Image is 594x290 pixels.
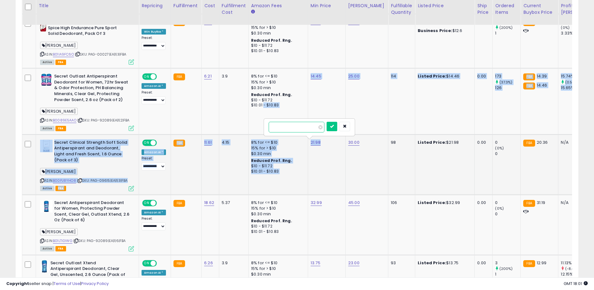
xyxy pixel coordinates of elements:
[251,211,303,217] div: $0.30 min
[495,151,520,157] div: 0
[55,246,66,251] span: FBA
[537,200,545,206] span: 31.19
[251,164,303,169] div: $10 - $11.72
[418,140,470,145] div: $21.98
[143,260,151,266] span: ON
[173,3,199,9] div: Fulfillment
[50,260,127,285] b: Secret Outlast Xtend Antiperspirant Deodorant, Clear Gel, Unscented, 2.6 Ounce (Pack of 2)
[142,210,166,215] div: Amazon AI *
[477,3,490,16] div: Ship Price
[561,25,570,30] small: (0%)
[173,200,185,207] small: FBA
[523,83,535,89] small: FBA
[142,29,166,35] div: Win BuyBox *
[418,73,446,79] b: Listed Price:
[55,126,66,131] span: FBA
[173,140,185,147] small: FBA
[204,260,213,266] a: 6.26
[251,145,303,151] div: 15% for > $10
[391,73,410,79] div: 114
[251,30,303,36] div: $0.30 min
[251,218,292,223] b: Reduced Prof. Rng.
[251,260,303,266] div: 8% for <= $10
[311,73,321,79] a: 14.45
[222,73,244,79] div: 3.9
[311,3,343,9] div: Min Price
[204,200,214,206] a: 18.62
[477,140,488,145] div: 0.00
[495,3,518,16] div: Ordered Items
[55,60,66,65] span: FBA
[418,260,470,266] div: $13.75
[495,200,520,206] div: 0
[477,200,488,206] div: 0.00
[251,266,303,271] div: 15% for > $10
[251,206,303,211] div: 15% for > $10
[222,200,244,206] div: 5.37
[311,200,322,206] a: 32.99
[391,260,410,266] div: 93
[418,73,470,79] div: $14.46
[495,211,520,217] div: 0
[39,3,136,9] div: Title
[391,200,410,206] div: 106
[55,186,66,191] span: FBA
[251,43,303,48] div: $10 - $11.72
[40,228,78,235] span: [PERSON_NAME]
[251,73,303,79] div: 8% for <= $10
[348,260,359,266] a: 23.00
[251,48,303,54] div: $10.01 - $10.83
[54,140,130,164] b: Secret Clinical Strength Soft Solid Antiperspirant and Deodorant, Light and Fresh Scent, 1.6 Ounc...
[251,92,292,97] b: Reduced Prof. Rng.
[40,73,134,130] div: ASIN:
[53,118,76,123] a: B0089E5AAO
[222,260,244,266] div: 3.9
[142,83,166,89] div: Amazon AI *
[251,224,303,229] div: $10 - $11.72
[251,200,303,206] div: 8% for <= $10
[251,98,303,103] div: $10 - $11.72
[537,82,547,88] span: 14.46
[53,52,74,57] a: B01IA9FC6O
[477,260,488,266] div: 0.00
[251,79,303,85] div: 15% for > $10
[251,158,292,163] b: Reduced Prof. Rng.
[156,260,166,266] span: OFF
[537,73,547,79] span: 14.39
[523,200,535,207] small: FBA
[143,200,151,206] span: ON
[77,178,128,183] span: | SKU: PAG-09615|EA|1|3|FBA
[418,139,446,145] b: Listed Price:
[495,85,520,91] div: 126
[523,140,535,147] small: FBA
[499,80,513,85] small: (37.3%)
[391,3,412,16] div: Fulfillable Quantity
[142,270,166,276] div: Amazon AI *
[40,42,78,49] span: [PERSON_NAME]
[311,139,321,146] a: 21.98
[40,19,46,32] img: 41TRvdDhskL._SL40_.jpg
[251,25,303,30] div: 15% for > $10
[53,238,72,244] a: B01LTI0IWG
[143,140,151,145] span: ON
[54,200,130,225] b: Secret Antiperspirant Deodorant for Women, Protecting Powder Scent, Clear Gel, Outlast Xtend, 2.6...
[311,260,320,266] a: 13.75
[348,200,360,206] a: 45.00
[204,3,216,9] div: Cost
[499,266,513,271] small: (200%)
[156,74,166,79] span: OFF
[523,260,535,267] small: FBA
[251,38,292,43] b: Reduced Prof. Rng.
[40,60,54,65] span: All listings currently available for purchase on Amazon
[40,260,49,273] img: 41vi0tfkuPL._SL40_.jpg
[40,200,134,251] div: ASIN:
[251,140,303,145] div: 8% for <= $10
[81,281,109,287] a: Privacy Policy
[418,28,452,34] b: Business Price:
[565,80,579,85] small: (0.58%)
[418,260,446,266] b: Listed Price:
[565,266,578,271] small: (-8.4%)
[173,73,185,80] small: FBA
[142,90,166,105] div: Preset:
[156,140,166,145] span: OFF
